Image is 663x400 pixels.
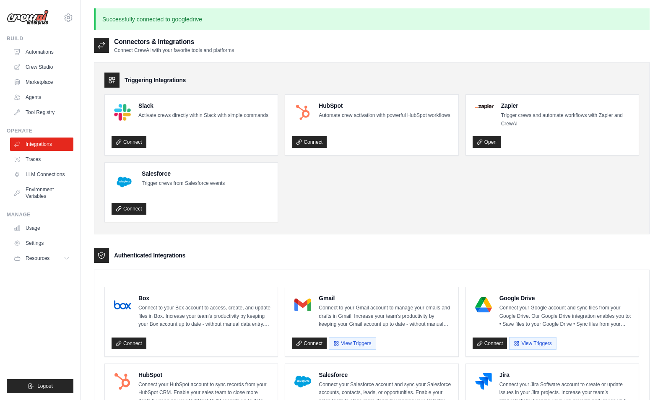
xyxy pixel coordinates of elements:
[7,127,73,134] div: Operate
[319,304,451,329] p: Connect to your Gmail account to manage your emails and drafts in Gmail. Increase your team’s pro...
[10,138,73,151] a: Integrations
[10,75,73,89] a: Marketplace
[37,383,53,390] span: Logout
[294,104,311,121] img: HubSpot Logo
[292,338,327,349] a: Connect
[112,136,146,148] a: Connect
[501,101,632,110] h4: Zapier
[319,294,451,302] h4: Gmail
[475,104,494,109] img: Zapier Logo
[319,371,451,379] h4: Salesforce
[473,338,507,349] a: Connect
[94,8,650,30] p: Successfully connected to googledrive
[294,296,311,313] img: Gmail Logo
[7,10,49,26] img: Logo
[10,183,73,203] a: Environment Variables
[10,168,73,181] a: LLM Connections
[114,47,234,54] p: Connect CrewAI with your favorite tools and platforms
[10,153,73,166] a: Traces
[142,179,225,188] p: Trigger crews from Salesforce events
[114,172,134,192] img: Salesforce Logo
[112,338,146,349] a: Connect
[114,104,131,121] img: Slack Logo
[10,60,73,74] a: Crew Studio
[473,136,501,148] a: Open
[319,112,450,120] p: Automate crew activation with powerful HubSpot workflows
[7,379,73,393] button: Logout
[7,35,73,42] div: Build
[501,112,632,128] p: Trigger crews and automate workflows with Zapier and CrewAI
[292,136,327,148] a: Connect
[10,106,73,119] a: Tool Registry
[138,371,271,379] h4: HubSpot
[142,169,225,178] h4: Salesforce
[138,294,271,302] h4: Box
[10,221,73,235] a: Usage
[7,211,73,218] div: Manage
[138,101,268,110] h4: Slack
[294,373,311,390] img: Salesforce Logo
[26,255,49,262] span: Resources
[114,296,131,313] img: Box Logo
[114,251,185,260] h3: Authenticated Integrations
[10,252,73,265] button: Resources
[475,296,492,313] img: Google Drive Logo
[138,112,268,120] p: Activate crews directly within Slack with simple commands
[10,45,73,59] a: Automations
[114,37,234,47] h2: Connectors & Integrations
[10,91,73,104] a: Agents
[138,304,271,329] p: Connect to your Box account to access, create, and update files in Box. Increase your team’s prod...
[114,373,131,390] img: HubSpot Logo
[499,294,632,302] h4: Google Drive
[475,373,492,390] img: Jira Logo
[112,203,146,215] a: Connect
[499,304,632,329] p: Connect your Google account and sync files from your Google Drive. Our Google Drive integration e...
[509,337,556,350] button: View Triggers
[499,371,632,379] h4: Jira
[125,76,186,84] h3: Triggering Integrations
[329,337,376,350] button: View Triggers
[10,236,73,250] a: Settings
[319,101,450,110] h4: HubSpot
